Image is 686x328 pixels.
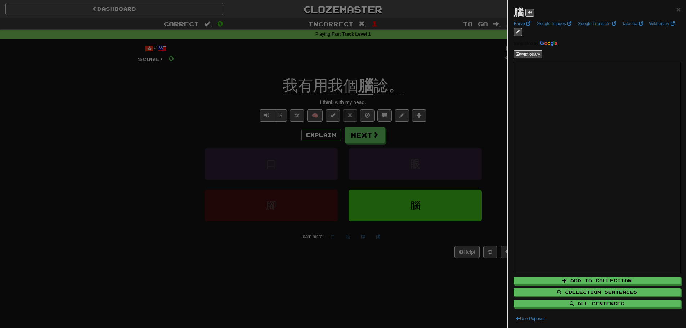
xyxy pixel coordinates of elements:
button: Add to Collection [514,277,681,284]
button: Wiktionary [514,50,542,58]
button: Use Popover [514,315,547,323]
img: Color short [514,41,557,46]
a: Wiktionary [647,20,677,28]
a: Google Images [534,20,574,28]
button: Collection Sentences [514,288,681,296]
a: Forvo [512,20,533,28]
button: All Sentences [514,300,681,307]
span: × [676,5,681,13]
button: edit links [514,28,522,36]
a: Tatoeba [620,20,645,28]
button: Close [676,5,681,13]
a: Google Translate [575,20,618,28]
strong: 腦 [514,7,524,18]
